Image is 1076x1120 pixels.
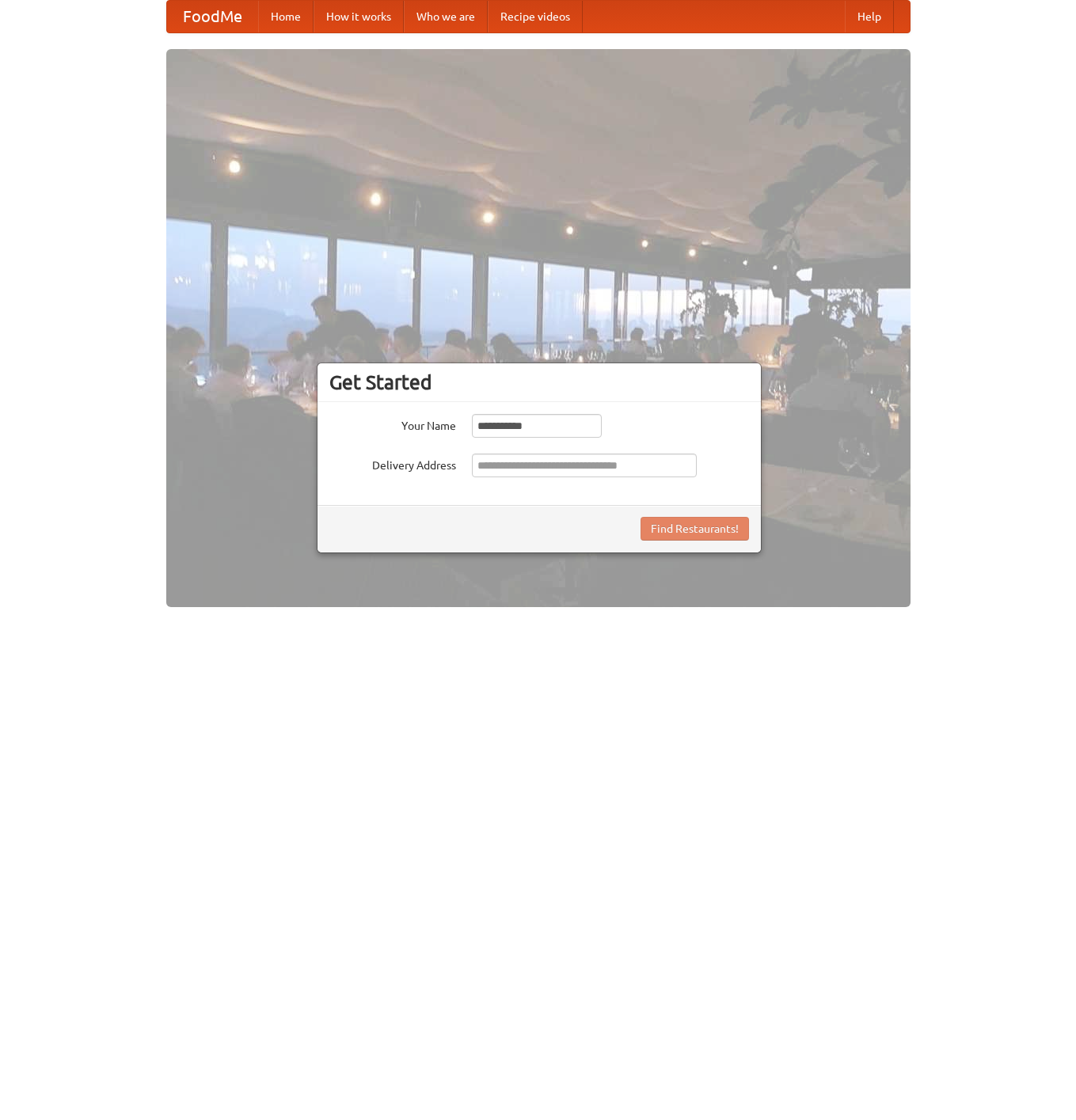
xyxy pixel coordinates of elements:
[329,414,456,434] label: Your Name
[167,1,258,32] a: FoodMe
[314,1,404,32] a: How it works
[641,517,749,541] button: Find Restaurants!
[258,1,314,32] a: Home
[404,1,488,32] a: Who we are
[488,1,583,32] a: Recipe videos
[329,370,749,394] h3: Get Started
[329,454,456,473] label: Delivery Address
[845,1,894,32] a: Help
